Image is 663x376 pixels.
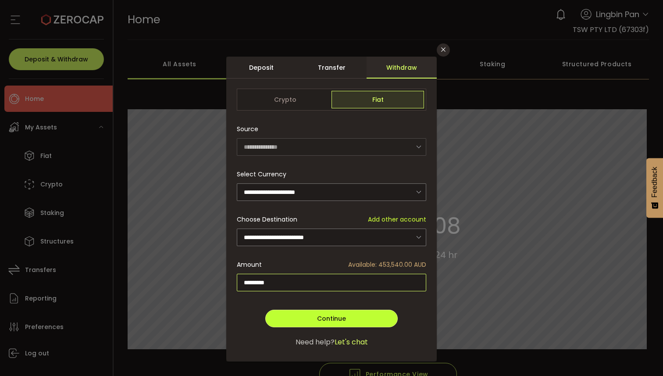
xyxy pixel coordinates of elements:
[335,337,368,347] span: Let's chat
[367,57,437,79] div: Withdraw
[226,57,296,79] div: Deposit
[368,215,426,224] span: Add other account
[646,158,663,218] button: Feedback - Show survey
[348,260,426,269] span: Available: 453,540.00 AUD
[237,120,258,138] span: Source
[331,91,424,108] span: Fiat
[226,57,437,362] div: dialog
[296,57,367,79] div: Transfer
[317,314,346,323] span: Continue
[437,43,450,57] button: Close
[239,91,331,108] span: Crypto
[237,260,262,269] span: Amount
[265,310,398,327] button: Continue
[237,170,292,179] label: Select Currency
[237,215,297,224] span: Choose Destination
[296,337,335,347] span: Need help?
[559,281,663,376] iframe: Chat Widget
[651,167,659,197] span: Feedback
